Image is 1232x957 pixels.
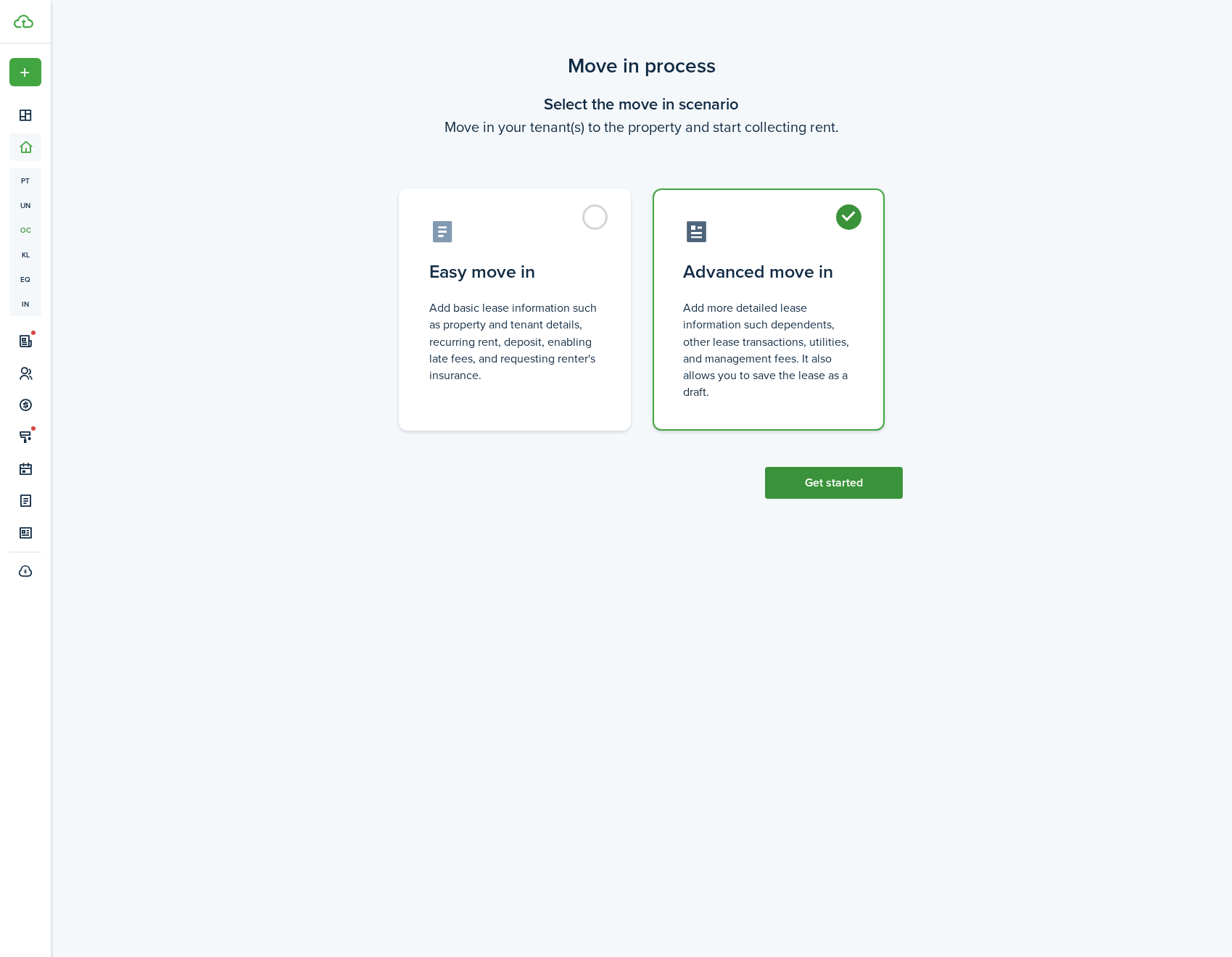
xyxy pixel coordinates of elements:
[14,14,33,28] img: TenantCloud
[429,259,600,285] control-radio-card-title: Easy move in
[9,267,41,291] a: eq
[429,299,600,384] control-radio-card-description: Add basic lease information such as property and tenant details, recurring rent, deposit, enablin...
[381,51,903,81] scenario-title: Move in process
[683,259,854,285] control-radio-card-title: Advanced move in
[9,168,41,193] a: pt
[765,467,903,499] button: Get started
[9,58,41,86] button: Open menu
[9,291,41,316] a: in
[9,193,41,217] a: un
[9,242,41,267] a: kl
[381,92,903,116] wizard-step-header-title: Select the move in scenario
[9,217,41,242] a: oc
[381,116,903,138] wizard-step-header-description: Move in your tenant(s) to the property and start collecting rent.
[683,299,854,400] control-radio-card-description: Add more detailed lease information such dependents, other lease transactions, utilities, and man...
